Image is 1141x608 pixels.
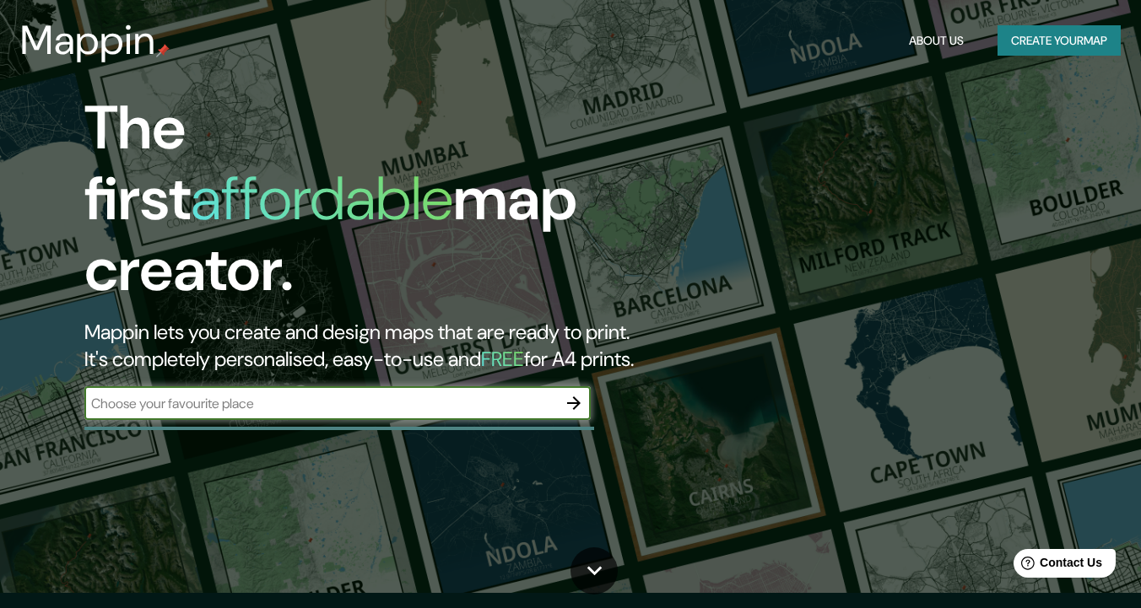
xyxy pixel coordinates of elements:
input: Choose your favourite place [84,394,557,413]
h1: The first map creator. [84,93,655,319]
iframe: Help widget launcher [991,542,1122,589]
h1: affordable [191,159,453,238]
h3: Mappin [20,17,156,64]
button: Create yourmap [998,25,1121,56]
button: About Us [902,25,971,56]
img: mappin-pin [156,44,170,57]
h5: FREE [481,346,524,372]
h2: Mappin lets you create and design maps that are ready to print. It's completely personalised, eas... [84,319,655,373]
